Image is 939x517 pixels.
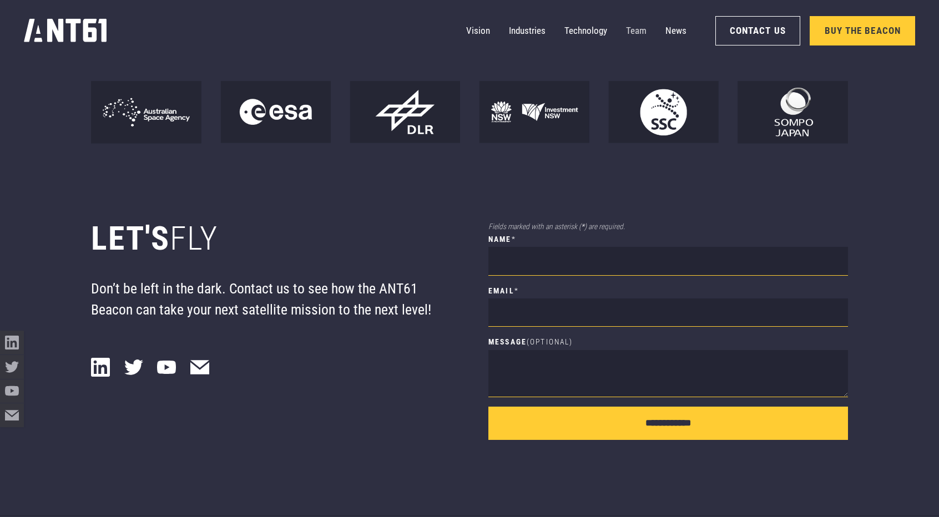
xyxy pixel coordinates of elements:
[715,16,801,45] a: Contact Us
[738,81,848,144] img: Sompo Japan
[488,222,625,231] em: Fields marked with an asterisk ( ) are required.
[170,219,218,258] span: fly
[810,16,915,45] a: Buy the Beacon
[488,234,848,440] form: Wf Form Contact Form
[626,19,647,43] a: Team
[91,81,201,144] img: Australian Space Agency
[479,81,589,144] img: NSW Government Investment NSW
[488,285,848,296] label: Email
[91,219,451,259] h3: Let's
[665,19,686,43] a: News
[608,81,719,144] img: SSC
[24,15,108,47] a: home
[220,81,331,144] img: European Space Agency
[527,337,573,346] span: (Optional)
[509,19,546,43] a: Industries
[488,336,848,347] label: Message
[564,19,607,43] a: Technology
[350,81,460,144] img: DLR
[466,19,490,43] a: Vision
[488,234,848,245] label: name
[91,278,451,321] p: Don’t be left in the dark. Contact us to see how the ANT61 Beacon can take your next satellite mi...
